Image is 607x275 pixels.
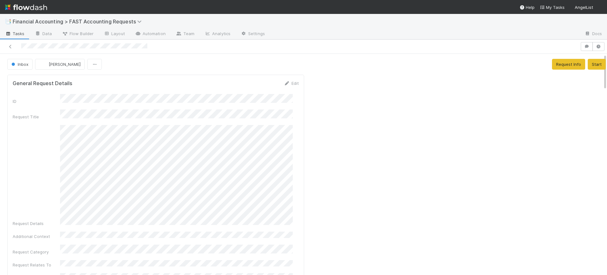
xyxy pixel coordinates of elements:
span: 📑 [5,19,11,24]
span: Flow Builder [62,30,94,37]
div: Request Relates To [13,262,60,268]
a: Layout [99,29,130,39]
h5: General Request Details [13,80,72,87]
button: Start [588,59,606,70]
a: Analytics [199,29,236,39]
a: Flow Builder [57,29,99,39]
img: avatar_fee1282a-8af6-4c79-b7c7-bf2cfad99775.png [596,4,602,11]
span: Tasks [5,30,25,37]
button: Request Info [552,59,585,70]
div: Additional Context [13,233,60,240]
span: Inbox [10,62,28,67]
img: logo-inverted-e16ddd16eac7371096b0.svg [5,2,47,13]
div: Help [519,4,535,10]
a: Edit [284,81,299,86]
div: Request Title [13,114,60,120]
button: Inbox [7,59,33,70]
a: Automation [130,29,171,39]
a: My Tasks [540,4,565,10]
img: avatar_c0d2ec3f-77e2-40ea-8107-ee7bdb5edede.png [40,61,47,67]
button: [PERSON_NAME] [35,59,85,70]
a: Data [30,29,57,39]
a: Team [171,29,199,39]
span: [PERSON_NAME] [49,62,81,67]
span: My Tasks [540,5,565,10]
span: Financial Accounting > FAST Accounting Requests [13,18,145,25]
div: Request Details [13,220,60,227]
span: AngelList [575,5,593,10]
div: ID [13,98,60,104]
div: Request Category [13,249,60,255]
a: Settings [236,29,270,39]
a: Docs [579,29,607,39]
